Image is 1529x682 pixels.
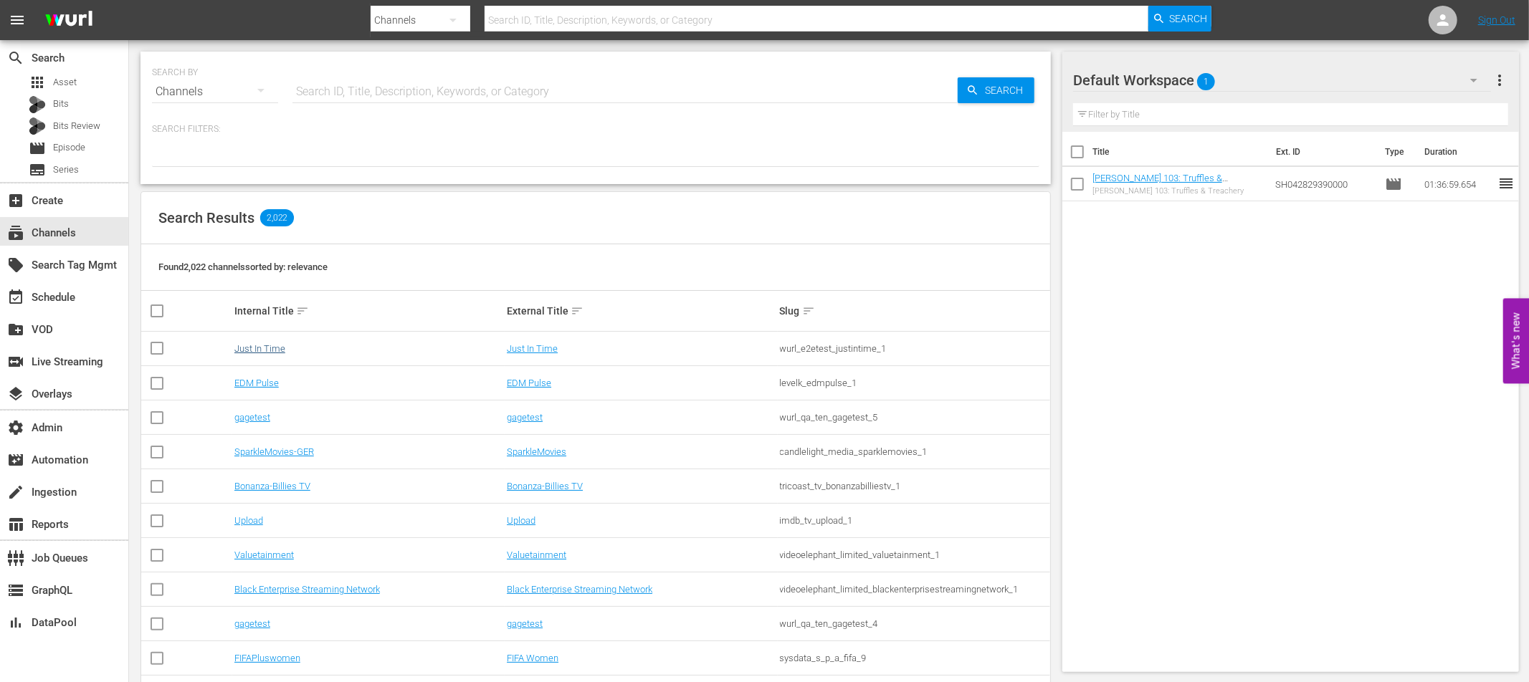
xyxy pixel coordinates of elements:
th: Title [1092,132,1267,172]
a: gagetest [507,618,543,629]
td: SH042829390000 [1270,167,1380,201]
span: VOD [7,321,24,338]
span: Series [29,161,46,178]
a: Upload [507,515,535,526]
p: Search Filters: [152,123,1039,135]
button: more_vert [1491,63,1508,97]
span: Reports [7,516,24,533]
a: Sign Out [1478,14,1515,26]
div: candlelight_media_sparklemovies_1 [780,446,1048,457]
a: FIFA Women [507,653,558,663]
div: wurl_qa_ten_gagetest_5 [780,412,1048,423]
a: Black Enterprise Streaming Network [234,584,380,595]
img: ans4CAIJ8jUAAAAAAAAAAAAAAAAAAAAAAAAgQb4GAAAAAAAAAAAAAAAAAAAAAAAAJMjXAAAAAAAAAAAAAAAAAAAAAAAAgAT5G... [34,4,103,37]
span: menu [9,11,26,29]
span: reorder [1497,175,1515,192]
span: Search [7,49,24,67]
span: more_vert [1491,72,1508,89]
a: EDM Pulse [507,378,551,388]
div: Default Workspace [1073,60,1491,100]
div: tricoast_tv_bonanzabilliestv_1 [780,481,1048,491]
button: Search [1148,6,1211,32]
span: Search Tag Mgmt [7,256,24,274]
span: Schedule [7,289,24,306]
span: Admin [7,419,24,436]
button: Open Feedback Widget [1503,299,1529,384]
a: Valuetainment [234,549,294,560]
th: Type [1376,132,1416,172]
span: Asset [53,75,77,90]
span: sort [571,304,584,317]
div: videoelephant_limited_valuetainment_1 [780,549,1048,560]
a: SparkleMovies-GER [234,446,314,457]
a: Valuetainment [507,549,566,560]
div: imdb_tv_upload_1 [780,515,1048,526]
div: Internal Title [234,302,502,320]
span: Episode [1385,176,1402,193]
span: Found 2,022 channels sorted by: relevance [158,261,328,272]
span: Job Queues [7,549,24,567]
a: EDM Pulse [234,378,279,388]
span: Channels [7,224,24,241]
span: Bits [53,97,69,111]
span: Automation [7,451,24,469]
a: gagetest [507,412,543,423]
a: Upload [234,515,263,526]
span: Series [53,163,79,177]
span: Asset [29,74,46,91]
span: sort [296,304,309,317]
span: 2,022 [260,209,294,226]
div: levelk_edmpulse_1 [780,378,1048,388]
a: Bonanza-Billies TV [507,481,583,491]
span: sort [802,304,815,317]
div: Channels [152,72,278,112]
span: GraphQL [7,582,24,599]
span: Episode [53,140,85,155]
a: [PERSON_NAME] 103: Truffles & Treachery [1092,173,1228,194]
span: DataPool [7,614,24,631]
th: Ext. ID [1267,132,1376,172]
span: 1 [1197,67,1215,97]
span: Bits Review [53,119,100,133]
a: Black Enterprise Streaming Network [507,584,652,595]
div: wurl_qa_ten_gagetest_4 [780,618,1048,629]
a: Just In Time [507,343,558,354]
div: Bits [29,96,46,113]
div: videoelephant_limited_blackenterprisestreamingnetwork_1 [780,584,1048,595]
div: Bits Review [29,117,46,135]
a: FIFAPluswomen [234,653,300,663]
span: Search [979,77,1034,103]
a: Just In Time [234,343,285,354]
span: Ingestion [7,484,24,501]
div: Slug [780,302,1048,320]
div: [PERSON_NAME] 103: Truffles & Treachery [1092,186,1264,196]
a: gagetest [234,412,270,423]
span: Search [1170,6,1208,32]
button: Search [958,77,1034,103]
span: Create [7,192,24,209]
span: Overlays [7,385,24,403]
a: SparkleMovies [507,446,566,457]
div: wurl_e2etest_justintime_1 [780,343,1048,354]
a: gagetest [234,618,270,629]
a: Bonanza-Billies TV [234,481,310,491]
th: Duration [1416,132,1502,172]
div: External Title [507,302,775,320]
span: Episode [29,140,46,157]
div: sysdata_s_p_a_fifa_9 [780,653,1048,663]
td: 01:36:59.654 [1419,167,1497,201]
span: Search Results [158,209,254,226]
span: Live Streaming [7,353,24,370]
